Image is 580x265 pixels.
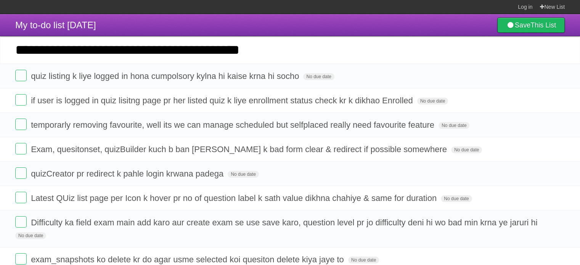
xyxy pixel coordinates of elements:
[15,192,27,203] label: Done
[228,171,259,178] span: No due date
[31,96,415,105] span: if user is logged in quiz lisitng page pr her listed quiz k liye enrollment status check kr k dik...
[417,98,448,104] span: No due date
[31,193,439,203] span: Latest QUiz list page per Icon k hover pr no of question label k sath value dikhna chahiye & same...
[31,120,436,130] span: temporarly removing favourite, well its we can manage scheduled but selfplaced really need favour...
[530,21,556,29] b: This List
[31,255,346,264] span: exam_snapshots ko delete kr do agar usme selected koi quesiton delete kiya jaye to
[15,119,27,130] label: Done
[31,145,449,154] span: Exam, quesitonset, quizBuilder kuch b ban [PERSON_NAME] k bad form clear & redirect if possible s...
[441,195,472,202] span: No due date
[31,71,301,81] span: quiz listing k liye logged in hona cumpolsory kylna hi kaise krna hi socho
[15,216,27,228] label: Done
[15,232,46,239] span: No due date
[303,73,334,80] span: No due date
[439,122,469,129] span: No due date
[15,94,27,106] label: Done
[15,253,27,265] label: Done
[15,70,27,81] label: Done
[15,167,27,179] label: Done
[497,18,565,33] a: SaveThis List
[31,169,225,178] span: quizCreator pr redirect k pahle login krwana padega
[31,218,539,227] span: Difficulty ka field exam main add karo aur create exam se use save karo, question level pr jo dif...
[15,143,27,154] label: Done
[15,20,96,30] span: My to-do list [DATE]
[348,257,379,263] span: No due date
[451,146,482,153] span: No due date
